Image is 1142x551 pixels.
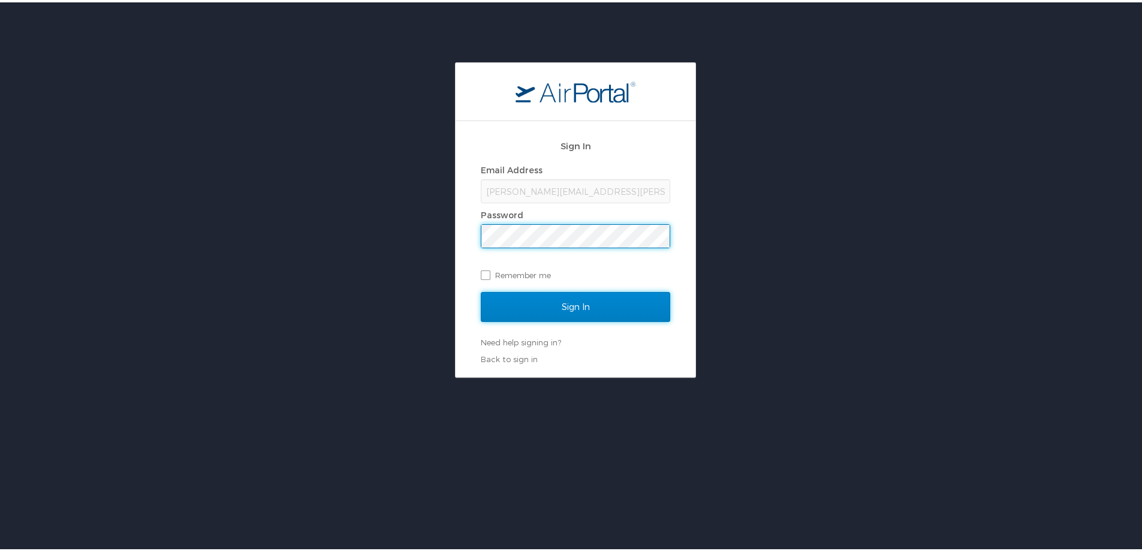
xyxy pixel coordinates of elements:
a: Back to sign in [481,352,538,362]
a: Need help signing in? [481,335,561,345]
input: Sign In [481,290,670,320]
label: Password [481,207,523,218]
h2: Sign In [481,137,670,150]
label: Remember me [481,264,670,282]
label: Email Address [481,162,543,173]
img: logo [516,79,635,100]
